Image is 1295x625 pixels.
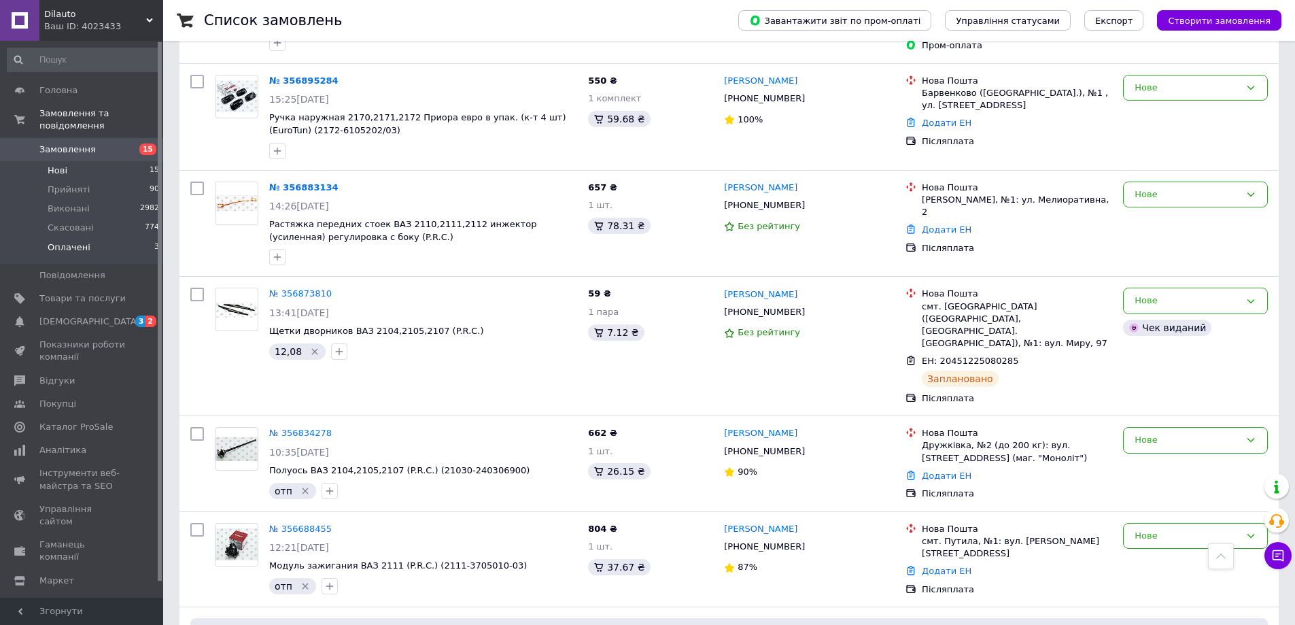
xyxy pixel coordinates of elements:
[215,75,258,118] a: Фото товару
[721,538,808,556] div: [PHONE_NUMBER]
[269,524,332,534] a: № 356688455
[588,463,650,479] div: 26.15 ₴
[724,182,797,195] a: [PERSON_NAME]
[135,316,146,327] span: 3
[39,444,86,456] span: Аналітика
[588,446,612,456] span: 1 шт.
[39,339,126,363] span: Показники роботи компанії
[588,428,617,438] span: 662 ₴
[738,327,800,337] span: Без рейтингу
[39,143,96,156] span: Замовлення
[721,90,808,107] div: [PHONE_NUMBER]
[215,195,258,211] img: Фото товару
[48,165,67,177] span: Нові
[269,560,527,571] a: Модуль зажигания ВАЗ 2111 (P.R.C.) (2111-3705010-03)
[48,184,90,196] span: Прийняті
[1135,433,1240,447] div: Нове
[922,242,1112,254] div: Післяплата
[721,303,808,321] div: [PHONE_NUMBER]
[150,184,159,196] span: 90
[215,80,258,112] img: Фото товару
[215,288,258,331] a: Фото товару
[44,8,146,20] span: Dilauto
[922,118,971,128] a: Додати ЕН
[588,541,612,552] span: 1 шт.
[724,523,797,536] a: [PERSON_NAME]
[269,288,332,299] a: № 356873810
[39,575,74,587] span: Маркет
[275,486,292,496] span: отп
[139,143,156,155] span: 15
[39,503,126,528] span: Управління сайтом
[39,316,140,328] span: [DEMOGRAPHIC_DATA]
[215,302,258,318] img: Фото товару
[724,427,797,440] a: [PERSON_NAME]
[1084,10,1144,31] button: Експорт
[1143,15,1281,25] a: Створити замовлення
[48,203,90,215] span: Виконані
[1264,542,1292,569] button: Чат з покупцем
[922,523,1112,535] div: Нова Пошта
[738,562,757,572] span: 87%
[269,75,339,86] a: № 356895284
[269,428,332,438] a: № 356834278
[39,421,113,433] span: Каталог ProSale
[922,135,1112,148] div: Післяплата
[215,523,258,567] a: Фото товару
[922,182,1112,194] div: Нова Пошта
[1135,188,1240,202] div: Нове
[39,398,76,410] span: Покупці
[39,292,126,305] span: Товари та послуги
[588,111,650,127] div: 59.68 ₴
[945,10,1071,31] button: Управління статусами
[588,559,650,575] div: 37.67 ₴
[738,221,800,231] span: Без рейтингу
[738,467,757,477] span: 90%
[39,467,126,492] span: Інструменти веб-майстра та SEO
[39,375,75,387] span: Відгуки
[956,16,1060,26] span: Управління статусами
[922,39,1112,52] div: Пром-оплата
[145,222,159,234] span: 774
[588,324,644,341] div: 7.12 ₴
[269,94,329,105] span: 15:25[DATE]
[588,307,619,317] span: 1 пара
[922,392,1112,405] div: Післяплата
[588,182,617,192] span: 657 ₴
[922,439,1112,464] div: Дружківка, №2 (до 200 кг): вул. [STREET_ADDRESS] (маг. "Моноліт")
[922,301,1112,350] div: смт. [GEOGRAPHIC_DATA] ([GEOGRAPHIC_DATA], [GEOGRAPHIC_DATA]. [GEOGRAPHIC_DATA]), №1: вул. Миру, 97
[922,584,1112,596] div: Післяплата
[1135,529,1240,543] div: Нове
[300,486,311,496] svg: Видалити мітку
[275,346,302,357] span: 12,08
[922,224,971,235] a: Додати ЕН
[7,48,160,72] input: Пошук
[39,269,105,282] span: Повідомлення
[215,437,258,461] img: Фото товару
[1135,81,1240,95] div: Нове
[724,75,797,88] a: [PERSON_NAME]
[39,84,77,97] span: Головна
[269,542,329,553] span: 12:21[DATE]
[922,427,1112,439] div: Нова Пошта
[215,427,258,471] a: Фото товару
[1168,16,1271,26] span: Створити замовлення
[269,307,329,318] span: 13:41[DATE]
[269,465,530,475] a: Полуось ВАЗ 2104,2105,2107 (P.R.C.) (21030-240306900)
[738,10,931,31] button: Завантажити звіт по пром-оплаті
[269,219,536,242] a: Растяжка передних стоек ВАЗ 2110,2111,2112 инжектор (усиленная) регулировка с боку (P.R.C.)
[48,222,94,234] span: Скасовані
[721,197,808,214] div: [PHONE_NUMBER]
[269,326,484,336] a: Щетки дворников ВАЗ 2104,2105,2107 (P.R.C.)
[588,75,617,86] span: 550 ₴
[749,14,920,27] span: Завантажити звіт по пром-оплаті
[922,371,999,387] div: Заплановано
[922,194,1112,218] div: [PERSON_NAME], №1: ул. Мелиоративна, 2
[269,112,566,135] a: Ручка наружная 2170,2171,2172 Приора евро в упак. (к-т 4 шт) (EuroTun) (2172-6105202/03)
[1123,320,1211,336] div: Чек виданий
[39,539,126,563] span: Гаманець компанії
